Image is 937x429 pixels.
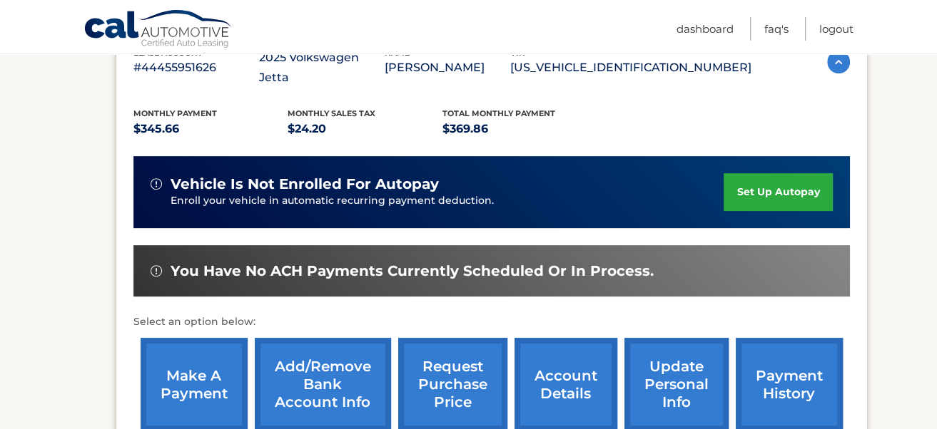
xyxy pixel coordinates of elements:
img: accordion-active.svg [827,51,850,73]
span: Monthly Payment [133,108,217,118]
p: 2025 Volkswagen Jetta [259,48,385,88]
img: alert-white.svg [151,178,162,190]
p: [PERSON_NAME] [385,58,510,78]
img: alert-white.svg [151,265,162,276]
span: You have no ACH payments currently scheduled or in process. [171,262,654,280]
span: Monthly sales Tax [288,108,375,118]
p: Enroll your vehicle in automatic recurring payment deduction. [171,193,724,209]
a: set up autopay [724,173,832,211]
a: FAQ's [764,17,789,41]
p: $369.86 [442,119,597,139]
p: Select an option below: [133,314,850,331]
p: [US_VEHICLE_IDENTIFICATION_NUMBER] [510,58,751,78]
a: Logout [819,17,854,41]
p: $345.66 [133,119,288,139]
a: Dashboard [677,17,734,41]
span: Total Monthly Payment [442,108,555,118]
a: Cal Automotive [83,9,233,51]
p: #44455951626 [133,58,259,78]
span: vehicle is not enrolled for autopay [171,175,439,193]
p: $24.20 [288,119,442,139]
